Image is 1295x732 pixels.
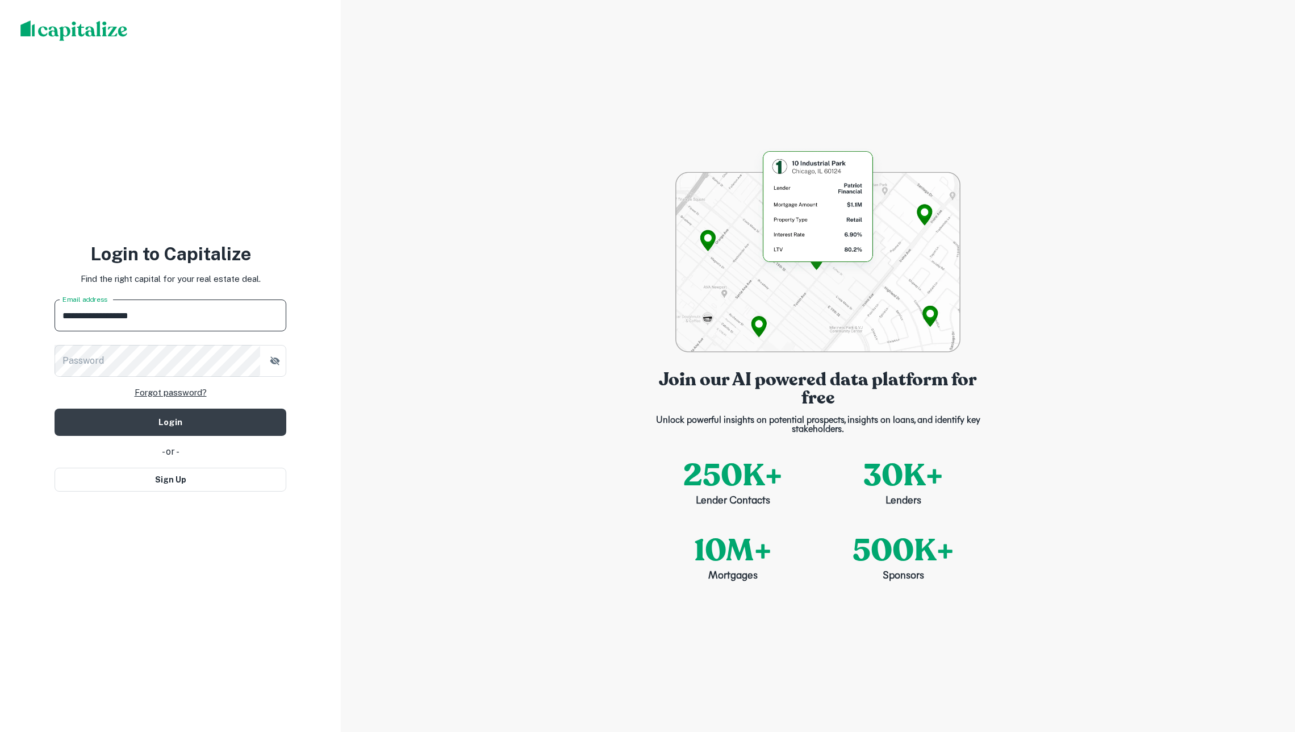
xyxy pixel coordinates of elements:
[55,468,286,492] button: Sign Up
[853,527,954,573] p: 500K+
[20,20,128,41] img: capitalize-logo.png
[647,416,988,434] p: Unlock powerful insights on potential prospects, insights on loans, and identify key stakeholders.
[81,272,261,286] p: Find the right capital for your real estate deal.
[883,569,924,584] p: Sponsors
[647,371,988,407] p: Join our AI powered data platform for free
[683,452,783,498] p: 250K+
[62,294,107,304] label: Email address
[696,494,770,509] p: Lender Contacts
[55,445,286,459] div: - or -
[863,452,943,498] p: 30K+
[55,240,286,268] h3: Login to Capitalize
[135,386,207,400] a: Forgot password?
[885,494,921,509] p: Lenders
[694,527,772,573] p: 10M+
[55,409,286,436] button: Login
[1238,641,1295,696] iframe: Chat Widget
[675,148,960,352] img: login-bg
[708,569,758,584] p: Mortgages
